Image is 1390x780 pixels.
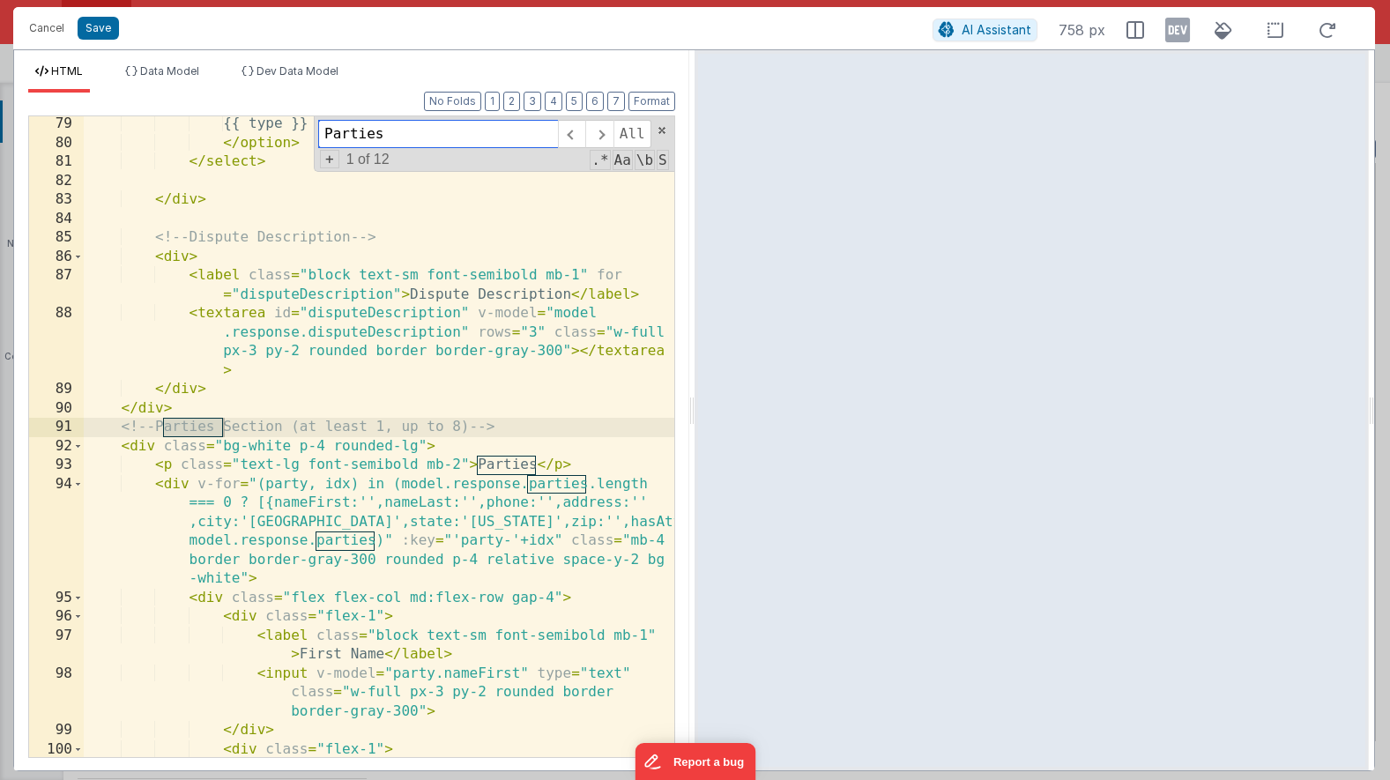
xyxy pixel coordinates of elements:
[29,266,84,304] div: 87
[933,19,1037,41] button: AI Assistant
[29,304,84,380] div: 88
[29,134,84,153] div: 80
[51,64,83,78] span: HTML
[628,92,675,111] button: Format
[424,92,481,111] button: No Folds
[29,589,84,608] div: 95
[140,64,199,78] span: Data Model
[566,92,583,111] button: 5
[1059,19,1105,41] span: 758 px
[29,437,84,457] div: 92
[29,418,84,437] div: 91
[29,210,84,229] div: 84
[657,150,669,170] span: Search In Selection
[318,120,558,148] input: Search for
[29,380,84,399] div: 89
[29,115,84,134] div: 79
[524,92,541,111] button: 3
[29,228,84,248] div: 85
[29,399,84,419] div: 90
[613,150,633,170] span: CaseSensitive Search
[29,172,84,191] div: 82
[339,152,397,167] span: 1 of 12
[607,92,625,111] button: 7
[613,120,651,148] span: Alt-Enter
[29,152,84,172] div: 81
[78,17,119,40] button: Save
[320,150,339,168] span: Toggel Replace mode
[29,190,84,210] div: 83
[586,92,604,111] button: 6
[635,743,755,780] iframe: Marker.io feedback button
[635,150,655,170] span: Whole Word Search
[29,248,84,267] div: 86
[29,456,84,475] div: 93
[20,16,73,41] button: Cancel
[962,22,1031,37] span: AI Assistant
[29,607,84,627] div: 96
[590,150,610,170] span: RegExp Search
[29,627,84,665] div: 97
[29,475,84,589] div: 94
[29,721,84,740] div: 99
[485,92,500,111] button: 1
[256,64,338,78] span: Dev Data Model
[29,740,84,760] div: 100
[29,665,84,722] div: 98
[545,92,562,111] button: 4
[503,92,520,111] button: 2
